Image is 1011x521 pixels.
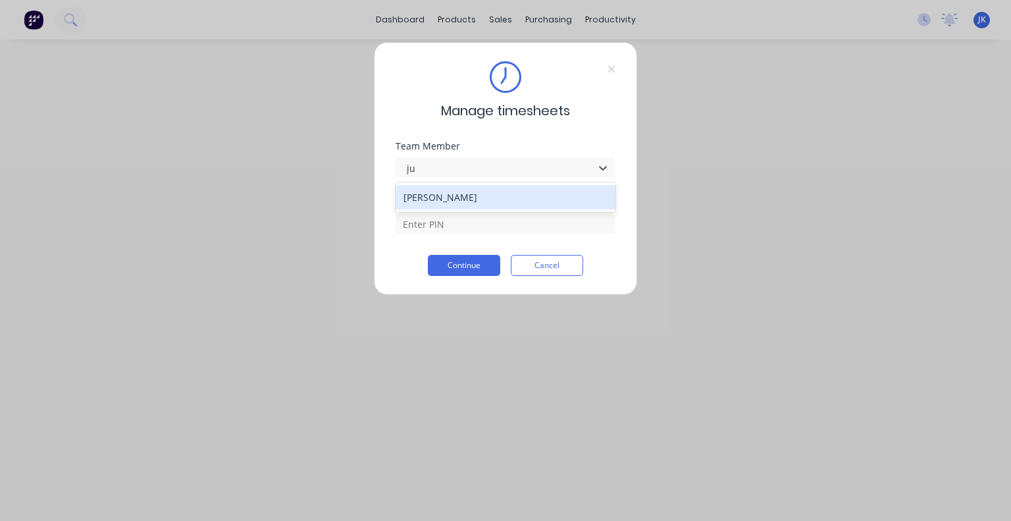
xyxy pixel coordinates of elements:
div: [PERSON_NAME] [396,185,615,209]
button: Cancel [511,255,583,276]
div: Team Member [396,142,615,151]
input: Enter PIN [396,214,615,234]
button: Continue [428,255,500,276]
span: Manage timesheets [441,101,570,121]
